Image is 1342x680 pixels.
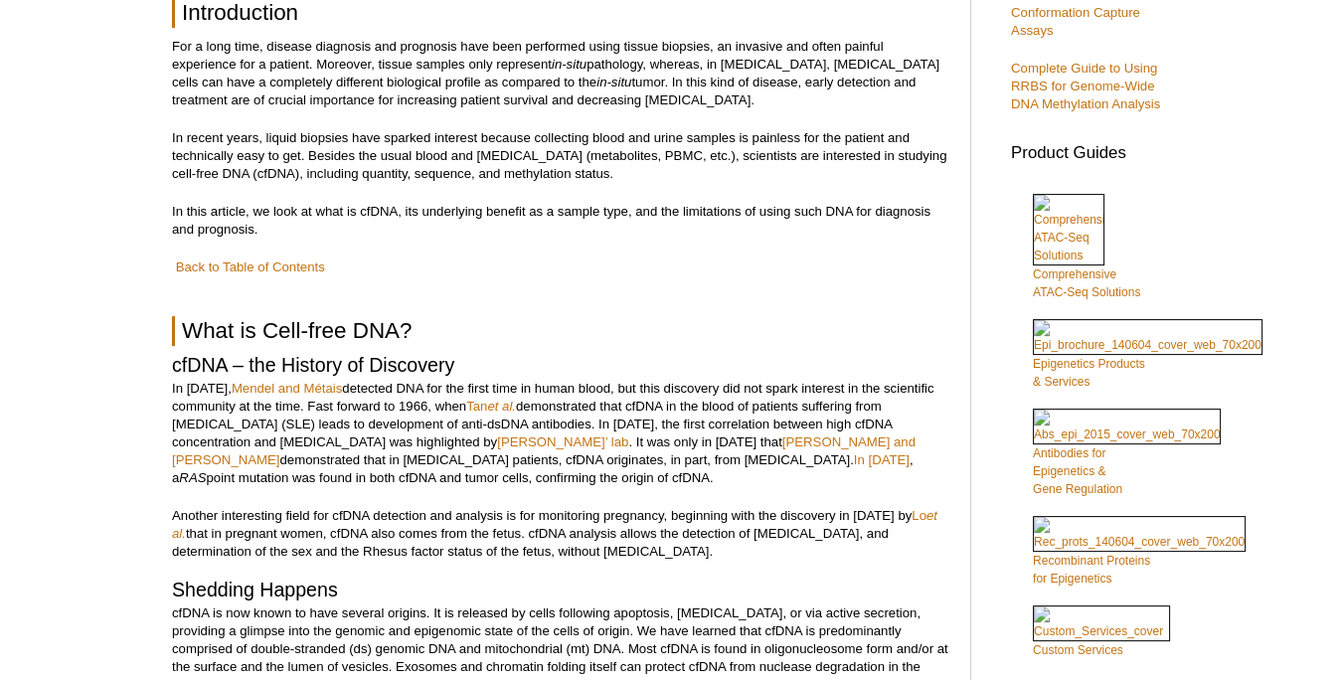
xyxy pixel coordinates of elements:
p: In this article, we look at what is cfDNA, its underlying benefit as a sample type, and the limit... [172,203,950,239]
span: Recombinant Proteins for Epigenetics [1033,554,1150,586]
a: Tanet al. [466,399,516,414]
em: et al. [487,399,516,414]
img: Rec_prots_140604_cover_web_70x200 [1033,516,1246,552]
em: in-situ [596,75,631,89]
h3: Shedding Happens [172,581,950,600]
a: Recombinant Proteinsfor Epigenetics [1011,514,1246,590]
a: Loet al. [172,508,937,541]
span: Epigenetics Products & Services [1033,357,1145,389]
p: In [DATE], detected DNA for the first time in human blood, but this discovery did not spark inter... [172,380,950,487]
em: in-situ [552,57,587,72]
a: Custom Services [1011,603,1170,661]
h3: cfDNA – the History of Discovery [172,356,950,376]
span: Comprehensive ATAC-Seq Solutions [1033,267,1140,299]
a: Back to Table of Contents [172,259,325,274]
a: In [DATE] [854,452,910,467]
a: [PERSON_NAME]’ lab [497,434,628,449]
a: Mendel and Métais [232,381,342,396]
a: ComprehensiveATAC-Seq Solutions [1011,192,1140,303]
p: Another interesting field for cfDNA detection and analysis is for monitoring pregnancy, beginning... [172,507,950,561]
a: Epigenetics Products& Services [1011,317,1262,393]
a: Complete Guide to Using RRBS for Genome-Wide DNA Methylation Analysis [1011,61,1160,111]
p: In recent years, liquid biopsies have sparked interest because collecting blood and urine samples... [172,129,950,183]
h3: Product Guides [1011,133,1170,162]
img: Comprehensive ATAC-Seq Solutions [1033,194,1104,265]
p: For a long time, disease diagnosis and prognosis have been performed using tissue biopsies, an in... [172,38,950,109]
a: Antibodies forEpigenetics &Gene Regulation [1011,407,1221,500]
h2: What is Cell-free DNA? [172,316,950,346]
img: Abs_epi_2015_cover_web_70x200 [1033,409,1221,444]
img: Epi_brochure_140604_cover_web_70x200 [1033,319,1262,355]
img: Custom_Services_cover [1033,605,1170,641]
em: et al. [172,508,937,541]
em: RAS [179,470,206,485]
span: Antibodies for Epigenetics & Gene Regulation [1033,446,1122,496]
span: Custom Services [1033,643,1123,657]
